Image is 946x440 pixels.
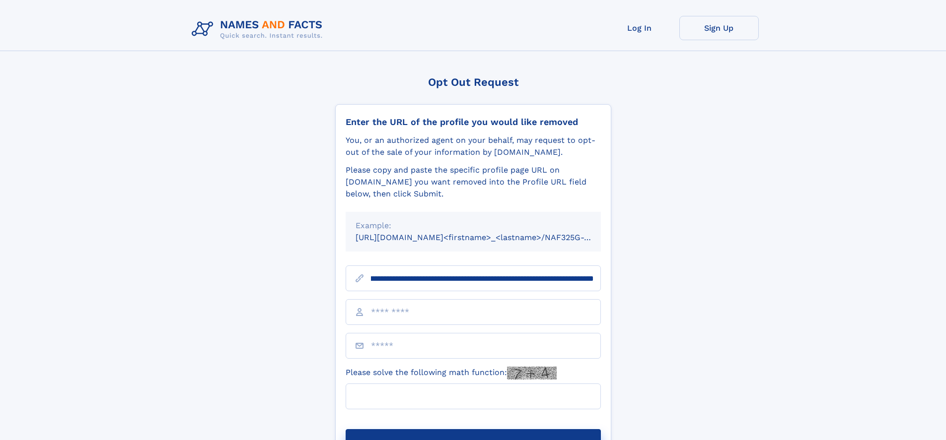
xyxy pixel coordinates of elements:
[346,134,601,158] div: You, or an authorized agent on your behalf, may request to opt-out of the sale of your informatio...
[188,16,331,43] img: Logo Names and Facts
[346,117,601,127] div: Enter the URL of the profile you would like removed
[335,76,611,88] div: Opt Out Request
[346,164,601,200] div: Please copy and paste the specific profile page URL on [DOMAIN_NAME] you want removed into the Pr...
[679,16,759,40] a: Sign Up
[600,16,679,40] a: Log In
[356,233,620,242] small: [URL][DOMAIN_NAME]<firstname>_<lastname>/NAF325G-xxxxxxxx
[346,367,557,379] label: Please solve the following math function:
[356,220,591,232] div: Example:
